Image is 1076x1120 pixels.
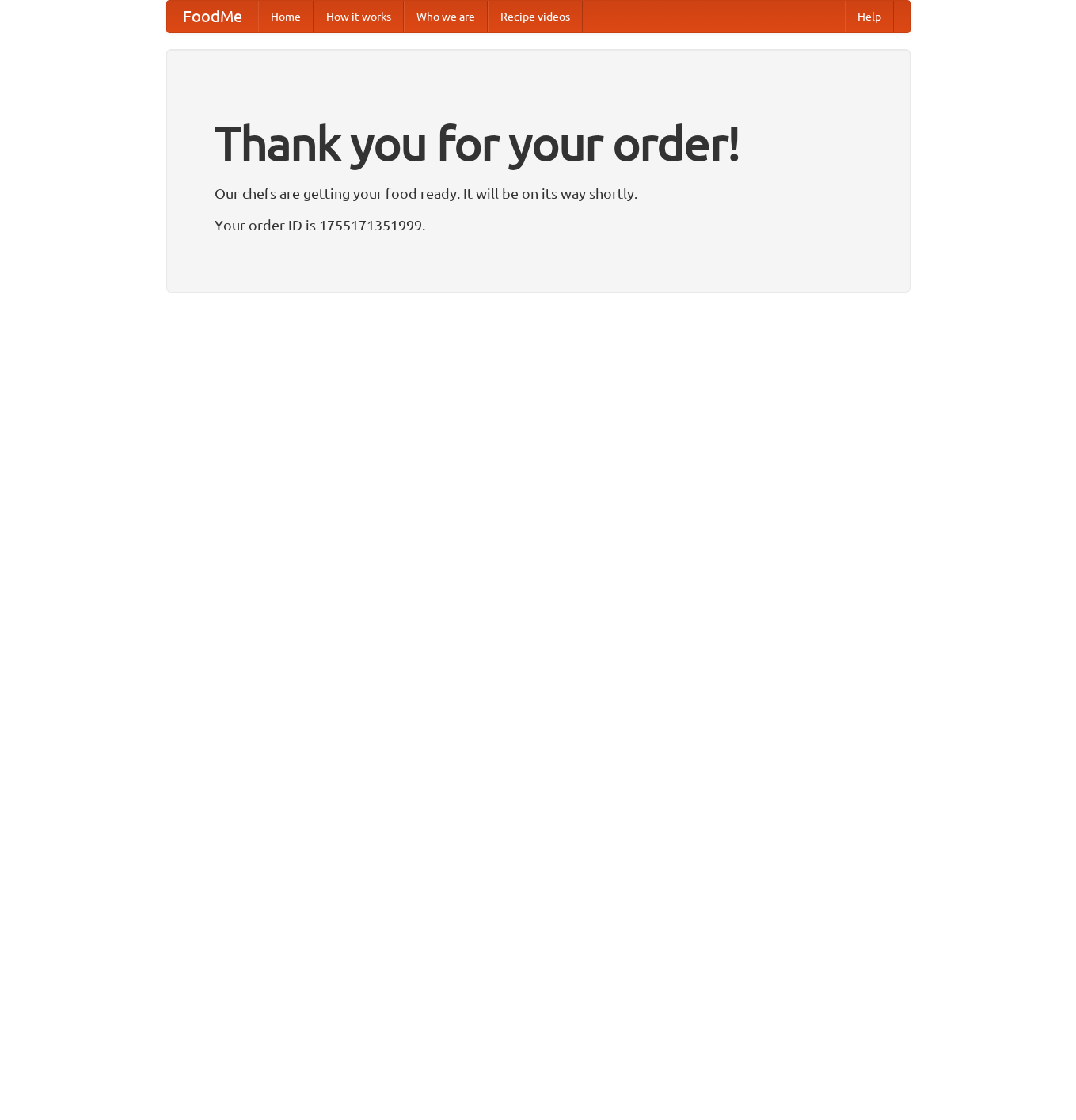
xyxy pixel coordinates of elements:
a: Help [845,1,894,32]
p: Your order ID is 1755171351999. [215,213,862,237]
a: Who we are [404,1,488,32]
a: Recipe videos [488,1,583,32]
a: How it works [314,1,404,32]
h1: Thank you for your order! [215,105,862,181]
a: Home [258,1,314,32]
p: Our chefs are getting your food ready. It will be on its way shortly. [215,181,862,205]
a: FoodMe [167,1,258,32]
